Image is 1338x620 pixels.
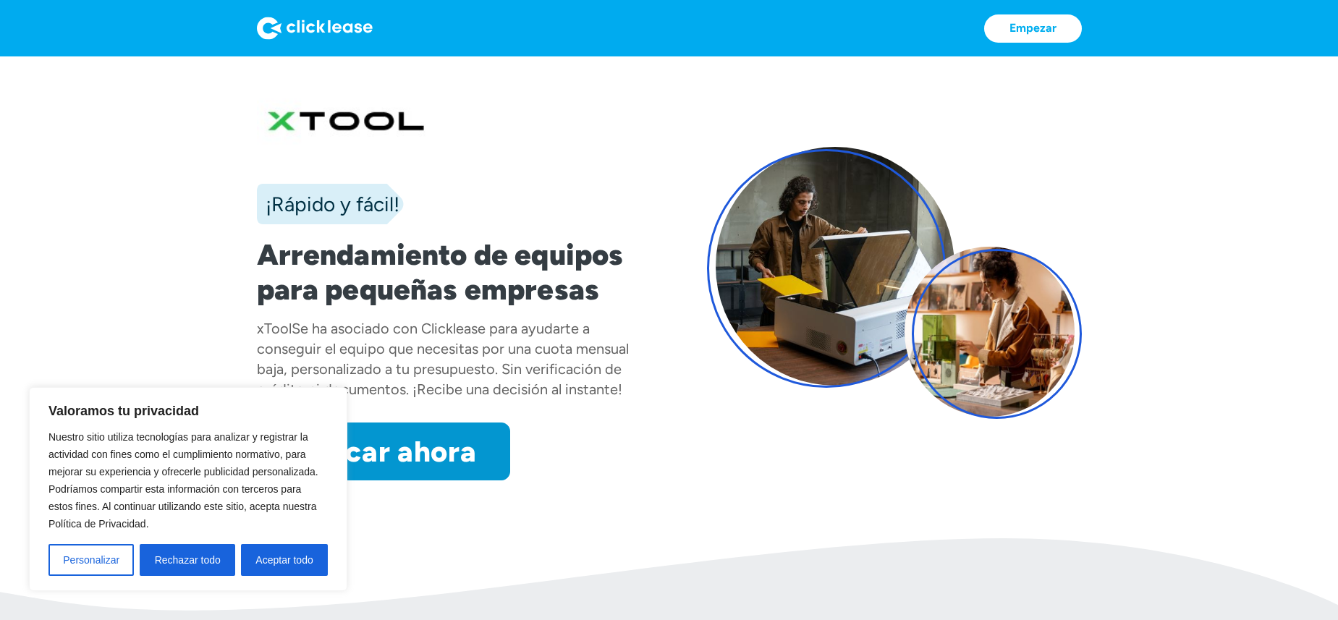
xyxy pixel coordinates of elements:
font: Nuestro sitio utiliza tecnologías para analizar y registrar la actividad con fines como el cumpli... [48,431,318,530]
font: Valoramos tu privacidad [48,404,199,418]
font: Personalizar [63,554,119,566]
font: Se ha asociado con Clicklease para ayudarte a conseguir el equipo que necesitas por una cuota men... [257,320,629,398]
img: Logo [257,17,373,40]
button: Aceptar todo [241,544,328,576]
font: Empezar [1009,21,1057,35]
a: Empezar [984,14,1082,43]
font: xTool [257,320,292,337]
font: Aplicar ahora [290,434,476,469]
font: Arrendamiento de equipos para pequeñas empresas [257,237,624,307]
button: Personalizar [48,544,134,576]
font: Rechazar todo [155,554,221,566]
font: ¡Rápido y fácil! [266,192,399,216]
div: Valoramos tu privacidad [29,387,347,591]
a: Aplicar ahora [257,422,510,480]
button: Rechazar todo [140,544,235,576]
font: Aceptar todo [255,554,313,566]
